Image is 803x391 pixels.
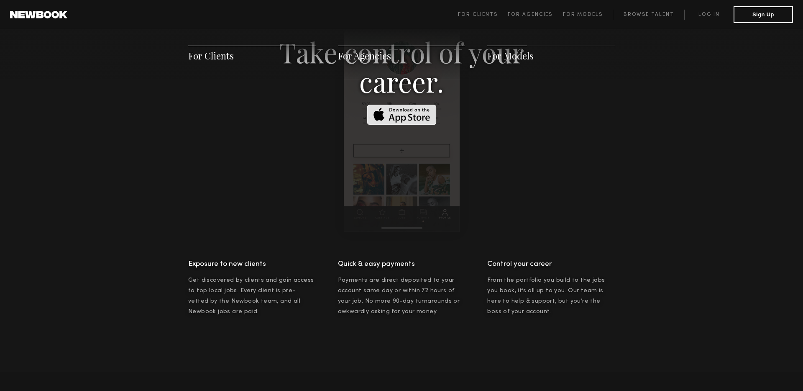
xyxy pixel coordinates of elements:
[487,278,605,314] span: From the portfolio you build to the jobs you book, it’s all up to you. Our team is here to help &...
[613,10,684,20] a: Browse Talent
[338,49,391,62] a: For Agencies
[367,105,436,125] img: Download on the App Store
[188,278,314,314] span: Get discovered by clients and gain access to top local jobs. Every client is pre-vetted by the Ne...
[487,49,534,62] a: For Models
[458,12,498,17] span: For Clients
[508,12,552,17] span: For Agencies
[734,6,793,23] button: Sign Up
[487,258,615,270] h4: Control your career
[338,278,460,314] span: Payments are direct deposited to your account same day or within 72 hours of your job. No more 90...
[508,10,563,20] a: For Agencies
[338,258,465,270] h4: Quick & easy payments
[188,49,234,62] a: For Clients
[257,37,546,96] h3: Take control of your career.
[188,258,316,270] h4: Exposure to new clients
[563,12,603,17] span: For Models
[684,10,734,20] a: Log in
[563,10,613,20] a: For Models
[458,10,508,20] a: For Clients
